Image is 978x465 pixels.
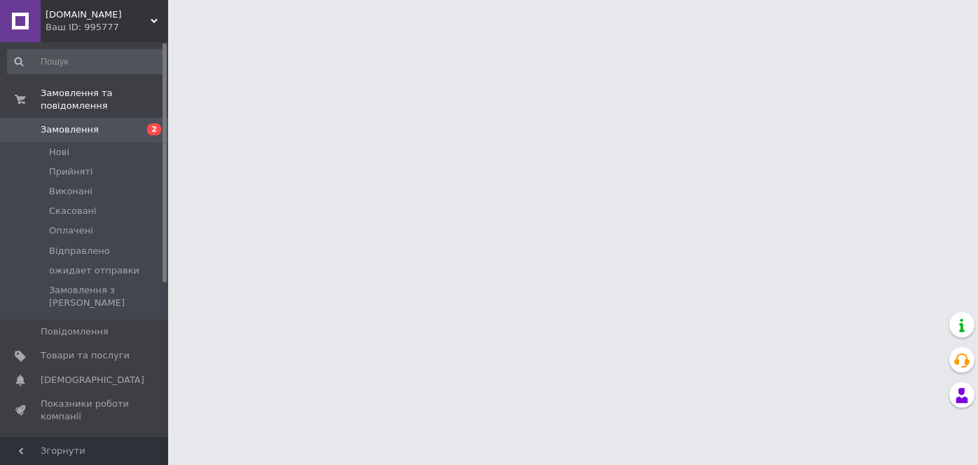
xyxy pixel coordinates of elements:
span: Виконані [49,185,92,198]
span: [DEMOGRAPHIC_DATA] [41,374,144,386]
span: Замовлення та повідомлення [41,87,168,112]
span: Прийняті [49,166,92,178]
span: Відправлено [49,245,110,257]
span: Оплачені [49,224,93,237]
span: ROVIAN.COM.UA [46,8,151,21]
span: Замовлення [41,123,99,136]
span: Замовлення з [PERSON_NAME] [49,284,164,309]
span: Показники роботи компанії [41,398,130,423]
span: Повідомлення [41,325,109,338]
div: Ваш ID: 995777 [46,21,168,34]
span: ожидает отправки [49,264,139,277]
span: 2 [147,123,161,135]
span: Скасовані [49,205,97,217]
span: Товари та послуги [41,349,130,362]
span: Нові [49,146,69,159]
span: Панель управління [41,434,130,459]
input: Пошук [7,49,165,74]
